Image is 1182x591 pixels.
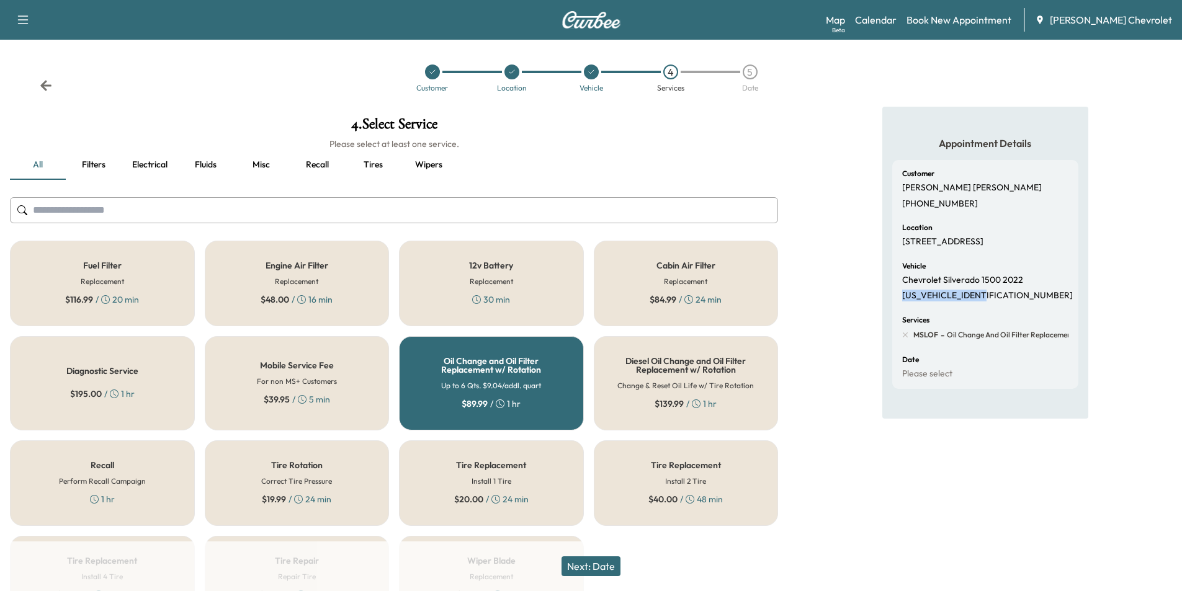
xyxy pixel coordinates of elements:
[913,330,938,340] span: MSLOF
[275,276,318,287] h6: Replacement
[902,198,978,210] p: [PHONE_NUMBER]
[81,276,124,287] h6: Replacement
[472,293,510,306] div: 30 min
[562,556,620,576] button: Next: Date
[70,388,135,400] div: / 1 hr
[10,150,778,180] div: basic tabs example
[902,275,1023,286] p: Chevrolet Silverado 1500 2022
[663,64,678,79] div: 4
[264,393,330,406] div: / 5 min
[262,493,286,505] span: $ 19.99
[456,461,526,469] h5: Tire Replacement
[655,398,684,410] span: $ 139.99
[83,261,122,270] h5: Fuel Filter
[657,84,684,92] div: Services
[90,493,115,505] div: 1 hr
[902,182,1042,193] p: [PERSON_NAME] [PERSON_NAME]
[650,293,676,306] span: $ 84.99
[66,367,138,375] h5: Diagnostic Service
[441,380,541,391] h6: Up to 6 Qts. $9.04/addl. quart
[655,398,717,410] div: / 1 hr
[614,357,758,374] h5: Diesel Oil Change and Oil Filter Replacement w/ Rotation
[665,476,706,487] h6: Install 2 Tire
[70,388,102,400] span: $ 195.00
[40,79,52,92] div: Back
[902,356,919,363] h6: Date
[66,150,122,180] button: Filters
[648,493,723,505] div: / 48 min
[261,293,333,306] div: / 16 min
[892,136,1078,150] h5: Appointment Details
[469,261,513,270] h5: 12v Battery
[664,276,707,287] h6: Replacement
[454,493,529,505] div: / 24 min
[462,398,488,410] span: $ 89.99
[416,84,448,92] div: Customer
[470,276,513,287] h6: Replacement
[497,84,527,92] div: Location
[648,493,678,505] span: $ 40.00
[289,150,345,180] button: Recall
[742,84,758,92] div: Date
[902,316,929,324] h6: Services
[902,262,926,270] h6: Vehicle
[1050,12,1172,27] span: [PERSON_NAME] Chevrolet
[177,150,233,180] button: Fluids
[260,361,334,370] h5: Mobile Service Fee
[261,293,289,306] span: $ 48.00
[907,12,1011,27] a: Book New Appointment
[65,293,139,306] div: / 20 min
[454,493,483,505] span: $ 20.00
[59,476,146,487] h6: Perform Recall Campaign
[419,357,563,374] h5: Oil Change and Oil Filter Replacement w/ Rotation
[345,150,401,180] button: Tires
[262,493,331,505] div: / 24 min
[650,293,722,306] div: / 24 min
[938,329,944,341] span: -
[122,150,177,180] button: Electrical
[10,150,66,180] button: all
[562,11,621,29] img: Curbee Logo
[10,117,778,138] h1: 4 . Select Service
[472,476,511,487] h6: Install 1 Tire
[91,461,114,469] h5: Recall
[855,12,897,27] a: Calendar
[944,330,1118,340] span: Oil Change and Oil Filter Replacement w/ Rotation
[266,261,328,270] h5: Engine Air Filter
[902,290,1073,301] p: [US_VEHICLE_IDENTIFICATION_NUMBER]
[656,261,715,270] h5: Cabin Air Filter
[264,393,290,406] span: $ 39.95
[902,170,934,177] h6: Customer
[902,236,983,247] p: [STREET_ADDRESS]
[617,380,754,391] h6: Change & Reset Oil Life w/ Tire Rotation
[743,64,758,79] div: 5
[832,25,845,35] div: Beta
[462,398,521,410] div: / 1 hr
[257,376,337,387] h6: For non MS+ Customers
[902,224,933,231] h6: Location
[233,150,289,180] button: Misc
[65,293,93,306] span: $ 116.99
[651,461,721,469] h5: Tire Replacement
[271,461,323,469] h5: Tire Rotation
[902,368,952,380] p: Please select
[826,12,845,27] a: MapBeta
[580,84,603,92] div: Vehicle
[401,150,457,180] button: Wipers
[261,476,332,487] h6: Correct Tire Pressure
[10,138,778,150] h6: Please select at least one service.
